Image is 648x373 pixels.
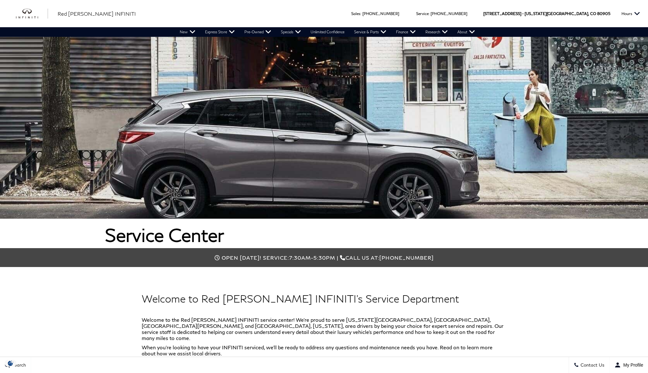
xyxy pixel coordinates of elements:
a: Finance [391,27,421,37]
span: 7:30am-5:30pm [289,255,335,261]
a: [PHONE_NUMBER] [431,11,467,16]
a: Pre-Owned [240,27,276,37]
span: My Profile [621,362,643,368]
h1: Service Center [105,225,543,245]
a: Service & Parts [349,27,391,37]
div: Call us at: [105,255,543,261]
a: Unlimited Confidence [306,27,349,37]
a: [STREET_ADDRESS] • [US_STATE][GEOGRAPHIC_DATA], CO 80905 [483,11,610,16]
a: Express Store [200,27,240,37]
img: INFINITI [16,9,48,19]
span: : [360,11,361,16]
button: Open user profile menu [610,357,648,373]
span: | [337,255,338,261]
a: infiniti [16,9,48,19]
span: Service: [263,255,289,261]
span: [PHONE_NUMBER] [379,255,434,261]
a: [PHONE_NUMBER] [362,11,399,16]
img: Opt-Out Icon [3,360,18,367]
a: About [453,27,480,37]
span: Red [PERSON_NAME] INFINITI [58,11,136,17]
p: When you’re looking to have your INFINITI serviced, we’ll be ready to address any questions and m... [142,344,506,356]
p: Welcome to the Red [PERSON_NAME] INFINITI service center! We’re proud to serve [US_STATE][GEOGRAP... [142,317,506,341]
span: : [429,11,430,16]
h2: Welcome to Red [PERSON_NAME] INFINITI’s Service Department [142,293,506,304]
a: Research [421,27,453,37]
a: Specials [276,27,306,37]
a: New [175,27,200,37]
span: Service [416,11,429,16]
span: Open [DATE]! [222,255,261,261]
section: Click to Open Cookie Consent Modal [3,360,18,367]
span: Sales [351,11,360,16]
a: Red [PERSON_NAME] INFINITI [58,10,136,18]
span: Contact Us [579,362,605,368]
nav: Main Navigation [175,27,480,37]
span: Search [10,362,26,368]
